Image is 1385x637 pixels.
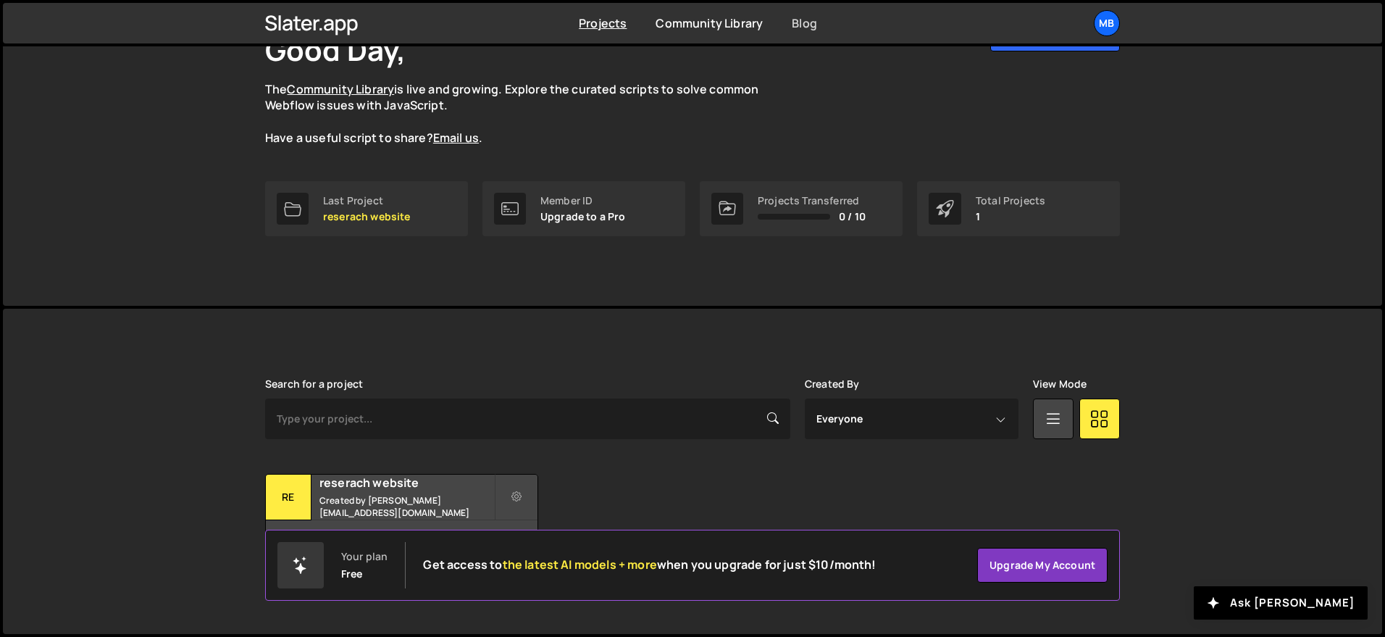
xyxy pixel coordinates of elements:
[758,195,866,207] div: Projects Transferred
[540,195,626,207] div: Member ID
[540,211,626,222] p: Upgrade to a Pro
[319,475,494,491] h2: reserach website
[341,568,363,580] div: Free
[423,558,876,572] h2: Get access to when you upgrade for just $10/month!
[503,557,657,573] span: the latest AI models + more
[341,551,388,562] div: Your plan
[433,130,479,146] a: Email us
[319,494,494,519] small: Created by [PERSON_NAME][EMAIL_ADDRESS][DOMAIN_NAME]
[1033,378,1087,390] label: View Mode
[287,81,394,97] a: Community Library
[792,15,817,31] a: Blog
[266,520,537,564] div: 3 pages, last updated by [DATE]
[839,211,866,222] span: 0 / 10
[579,15,627,31] a: Projects
[266,475,311,520] div: re
[265,181,468,236] a: Last Project reserach website
[1094,10,1120,36] a: MB
[265,378,363,390] label: Search for a project
[265,30,406,70] h1: Good Day,
[265,81,787,146] p: The is live and growing. Explore the curated scripts to solve common Webflow issues with JavaScri...
[805,378,860,390] label: Created By
[977,548,1108,583] a: Upgrade my account
[1194,586,1368,620] button: Ask [PERSON_NAME]
[323,195,411,207] div: Last Project
[976,211,1045,222] p: 1
[323,211,411,222] p: reserach website
[265,399,790,439] input: Type your project...
[265,474,538,565] a: re reserach website Created by [PERSON_NAME][EMAIL_ADDRESS][DOMAIN_NAME] 3 pages, last updated by...
[976,195,1045,207] div: Total Projects
[656,15,763,31] a: Community Library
